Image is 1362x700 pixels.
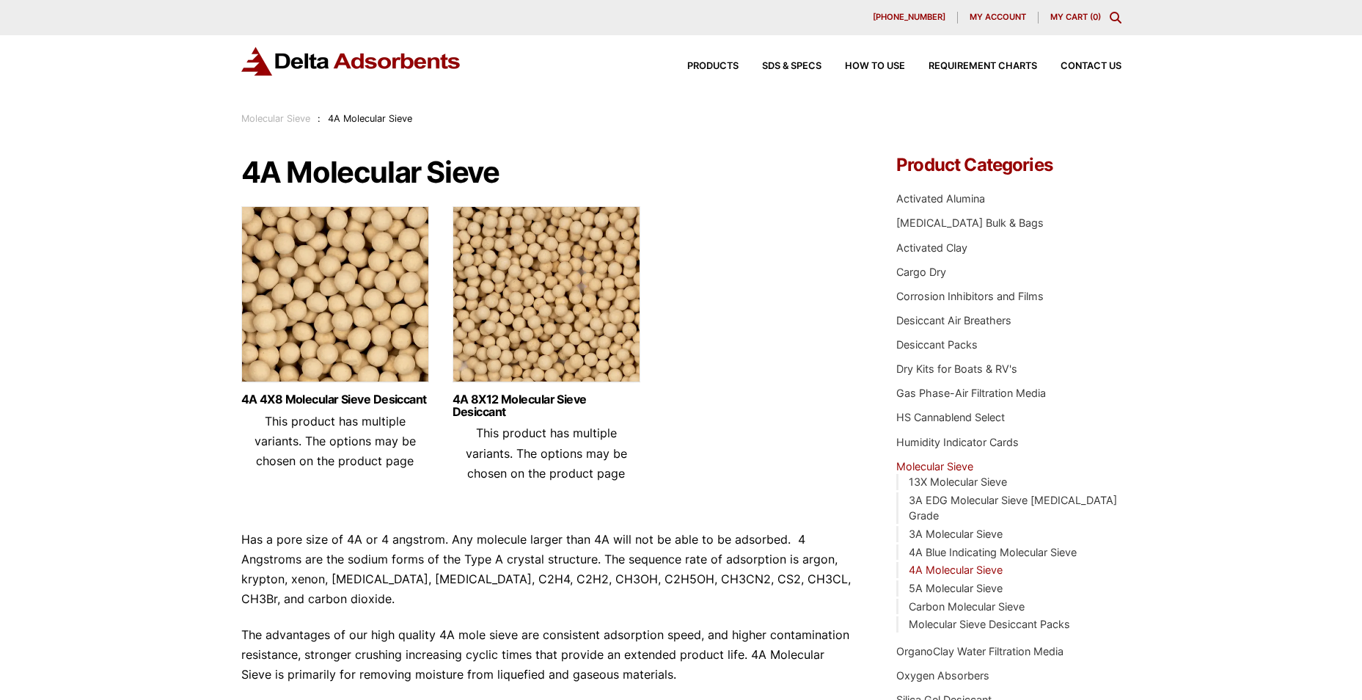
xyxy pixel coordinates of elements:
a: Desiccant Packs [896,338,978,351]
a: 3A Molecular Sieve [909,528,1003,540]
a: 4A Blue Indicating Molecular Sieve [909,546,1077,558]
a: Gas Phase-Air Filtration Media [896,387,1046,399]
a: Contact Us [1037,62,1121,71]
span: Contact Us [1061,62,1121,71]
a: [MEDICAL_DATA] Bulk & Bags [896,216,1044,229]
p: The advantages of our high quality 4A mole sieve are consistent adsorption speed, and higher cont... [241,625,853,685]
a: 5A Molecular Sieve [909,582,1003,594]
a: SDS & SPECS [739,62,821,71]
a: Requirement Charts [905,62,1037,71]
span: 0 [1093,12,1098,22]
a: Molecular Sieve Desiccant Packs [909,618,1070,630]
a: Molecular Sieve [241,113,310,124]
a: Molecular Sieve [896,460,973,473]
span: 4A Molecular Sieve [328,113,412,124]
span: Requirement Charts [929,62,1037,71]
span: : [318,113,321,124]
span: [PHONE_NUMBER] [873,13,945,21]
a: Carbon Molecular Sieve [909,600,1025,613]
a: Activated Alumina [896,192,985,205]
a: My Cart (0) [1050,12,1101,22]
a: Activated Clay [896,241,967,254]
a: Products [664,62,739,71]
h4: Product Categories [896,156,1121,174]
a: 4A Molecular Sieve [909,564,1003,576]
a: OrganoClay Water Filtration Media [896,645,1063,657]
span: This product has multiple variants. The options may be chosen on the product page [466,426,627,480]
h1: 4A Molecular Sieve [241,156,853,189]
a: Dry Kits for Boats & RV's [896,362,1017,375]
a: 4A 4X8 Molecular Sieve Desiccant [241,393,429,406]
span: This product has multiple variants. The options may be chosen on the product page [255,414,416,468]
a: Desiccant Air Breathers [896,314,1011,327]
a: [PHONE_NUMBER] [861,12,958,23]
img: Delta Adsorbents [241,47,461,76]
a: 4A 8X12 Molecular Sieve Desiccant [453,393,640,418]
span: Products [687,62,739,71]
a: How to Use [821,62,905,71]
a: Humidity Indicator Cards [896,436,1019,448]
div: Toggle Modal Content [1110,12,1121,23]
p: Has a pore size of 4A or 4 angstrom. Any molecule larger than 4A will not be able to be adsorbed.... [241,530,853,610]
a: Cargo Dry [896,266,946,278]
a: My account [958,12,1039,23]
a: 3A EDG Molecular Sieve [MEDICAL_DATA] Grade [909,494,1117,522]
span: How to Use [845,62,905,71]
a: 13X Molecular Sieve [909,475,1007,488]
a: Corrosion Inhibitors and Films [896,290,1044,302]
span: SDS & SPECS [762,62,821,71]
span: My account [970,13,1026,21]
a: Oxygen Absorbers [896,669,989,682]
a: HS Cannablend Select [896,411,1005,423]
